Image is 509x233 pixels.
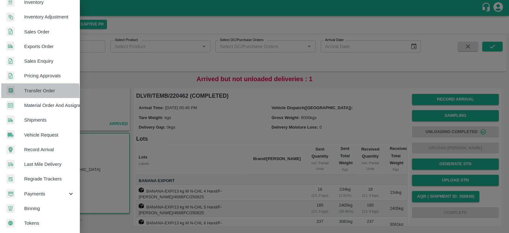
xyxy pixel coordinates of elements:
img: tokens [6,219,15,228]
img: whTracker [6,174,15,184]
img: bin [6,204,15,213]
span: Material Order And Assignment [24,102,74,109]
span: Regrade Trackers [24,175,74,182]
img: sales [6,71,15,81]
span: Shipments [24,117,74,124]
img: inventory [6,12,15,22]
img: sales [6,57,15,66]
img: shipments [6,116,15,125]
span: Inventory Adjustment [24,13,74,20]
span: Transfer Order [24,87,74,94]
img: vehicle [6,130,15,139]
span: Last Mile Delivery [24,161,74,168]
span: Sales Enquiry [24,58,74,65]
span: Payments [24,190,67,197]
span: Pricing Approvals [24,72,74,79]
span: Sales Order [24,28,74,35]
span: Exports Order [24,43,74,50]
span: Binning [24,205,74,212]
img: payment [6,189,15,198]
img: shipments [6,42,15,51]
img: delivery [6,160,15,169]
img: sales [6,27,15,36]
span: Record Arrival [24,146,74,153]
span: Tokens [24,220,74,227]
img: centralMaterial [6,101,15,110]
img: whTransfer [6,86,15,95]
img: recordArrival [6,145,15,154]
span: Vehicle Request [24,131,74,138]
